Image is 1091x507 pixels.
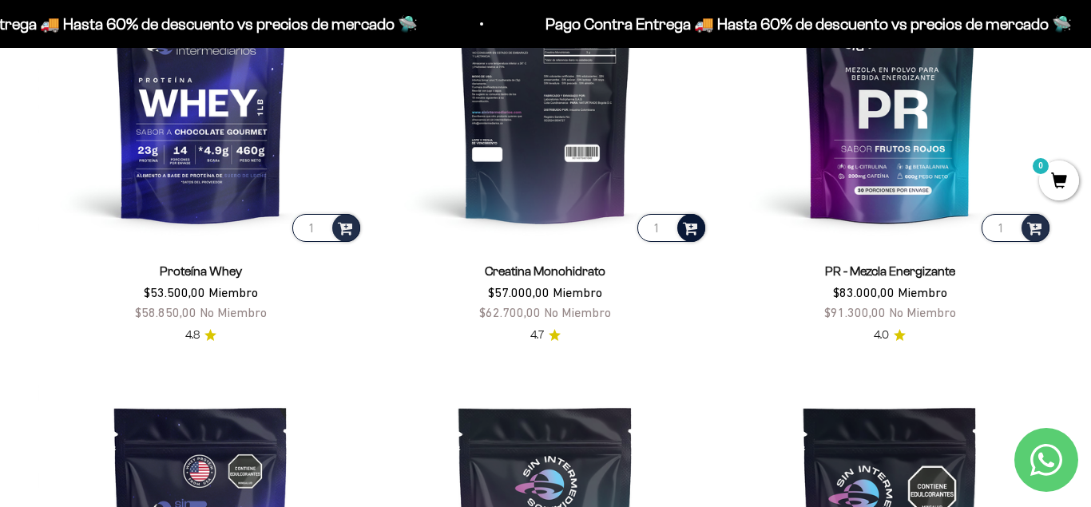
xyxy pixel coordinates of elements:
span: No Miembro [889,305,956,319]
span: No Miembro [544,305,611,319]
span: $57.000,00 [488,285,549,299]
span: $83.000,00 [833,285,895,299]
a: Proteína Whey [160,264,242,278]
p: Pago Contra Entrega 🚚 Hasta 60% de descuento vs precios de mercado 🛸 [543,11,1069,37]
span: Miembro [208,285,258,299]
span: $91.300,00 [824,305,886,319]
a: PR - Mezcla Energizante [825,264,955,278]
a: 4.04.0 de 5.0 estrellas [874,327,906,344]
span: $62.700,00 [479,305,541,319]
span: No Miembro [200,305,267,319]
span: 4.7 [530,327,544,344]
a: 0 [1039,173,1079,191]
span: 4.8 [185,327,200,344]
a: 4.84.8 de 5.0 estrellas [185,327,216,344]
span: Miembro [553,285,602,299]
span: $53.500,00 [144,285,205,299]
span: Miembro [898,285,947,299]
a: Creatina Monohidrato [485,264,605,278]
span: 4.0 [874,327,889,344]
span: $58.850,00 [135,305,196,319]
mark: 0 [1031,156,1050,176]
a: 4.74.7 de 5.0 estrellas [530,327,561,344]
